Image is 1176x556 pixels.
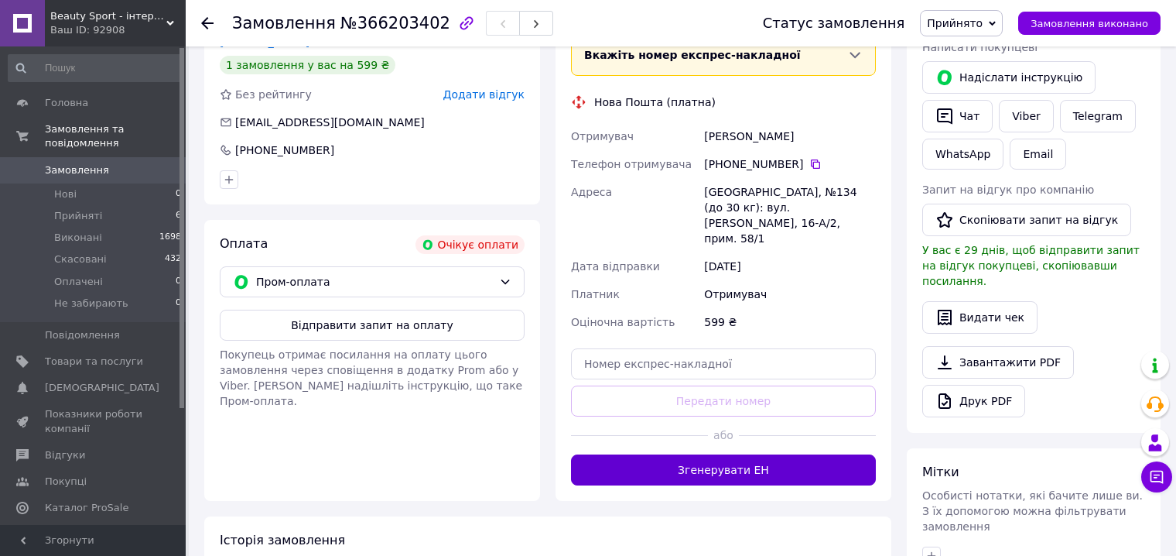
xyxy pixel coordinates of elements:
span: Адреса [571,186,612,198]
div: Нова Пошта (платна) [590,94,720,110]
span: Пром-оплата [256,273,493,290]
a: Telegram [1060,100,1136,132]
span: Оплата [220,236,268,251]
input: Пошук [8,54,183,82]
span: Замовлення та повідомлення [45,122,186,150]
div: 1 замовлення у вас на 599 ₴ [220,56,395,74]
div: Очікує оплати [415,235,525,254]
span: Повідомлення [45,328,120,342]
div: [GEOGRAPHIC_DATA], №134 (до 30 кг): вул. [PERSON_NAME], 16-А/2, прим. 58/1 [701,178,879,252]
span: Дата відправки [571,260,660,273]
span: Нові [54,187,77,201]
div: [PERSON_NAME] [701,122,879,150]
span: Замовлення виконано [1031,18,1148,29]
a: WhatsApp [922,139,1003,170]
span: Скасовані [54,252,107,266]
span: [DEMOGRAPHIC_DATA] [45,381,159,395]
button: Згенерувати ЕН [571,455,876,486]
div: [PHONE_NUMBER] [234,142,336,158]
span: Головна [45,96,88,110]
button: Чат з покупцем [1141,462,1172,493]
button: Видати чек [922,301,1038,334]
span: 6 [176,209,181,223]
button: Відправити запит на оплату [220,310,525,341]
span: Платник [571,288,620,300]
div: Статус замовлення [763,15,905,31]
span: Мітки [922,465,959,479]
div: Отримувач [701,280,879,308]
a: [PERSON_NAME] [220,36,309,48]
span: Покупець отримає посилання на оплату цього замовлення через сповіщення в додатку Prom або у Viber... [220,348,522,407]
span: 0 [176,275,181,289]
button: Email [1010,139,1066,170]
span: Написати покупцеві [922,41,1038,53]
span: Запит на відгук про компанію [922,184,1094,196]
span: У вас є 29 днів, щоб відправити запит на відгук покупцеві, скопіювавши посилання. [922,244,1140,287]
span: 1698 [159,231,181,245]
button: Чат [922,100,993,132]
button: Скопіювати запит на відгук [922,204,1131,236]
span: Відгуки [45,448,85,462]
span: Замовлення [45,163,109,177]
span: 0 [176,297,181,311]
span: Каталог ProSale [45,501,128,515]
div: [PHONE_NUMBER] [704,156,876,172]
input: Номер експрес-накладної [571,348,876,379]
span: Отримувач [571,130,634,142]
span: 0 [176,187,181,201]
span: Замовлення [232,14,336,33]
span: Без рейтингу [235,88,312,101]
div: 599 ₴ [701,308,879,336]
span: Beauty Sport - інтернет-магазин масажного і косметологічного обладнання [50,9,166,23]
div: Повернутися назад [201,15,214,31]
button: Надіслати інструкцію [922,61,1096,94]
span: Вкажіть номер експрес-накладної [584,49,801,61]
span: Оціночна вартість [571,316,675,328]
span: [EMAIL_ADDRESS][DOMAIN_NAME] [235,116,425,129]
span: Прийнято [927,17,983,29]
a: Viber [999,100,1053,132]
button: Замовлення виконано [1018,12,1161,35]
span: Додати відгук [443,88,525,101]
span: Телефон отримувача [571,158,692,170]
span: Показники роботи компанії [45,407,143,435]
span: Товари та послуги [45,355,143,369]
span: Особисті нотатки, які бачите лише ви. З їх допомогою можна фільтрувати замовлення [922,489,1143,533]
span: Покупці [45,475,87,489]
a: Завантажити PDF [922,346,1074,379]
div: Ваш ID: 92908 [50,23,186,37]
span: Прийняті [54,209,102,223]
span: Оплачені [54,275,103,289]
span: Виконані [54,231,102,245]
span: №366203402 [340,14,450,33]
span: Не забирають [54,297,128,311]
span: Історія замовлення [220,533,345,547]
span: або [708,427,738,443]
span: 432 [165,252,181,266]
div: [DATE] [701,252,879,280]
a: Друк PDF [922,385,1025,417]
